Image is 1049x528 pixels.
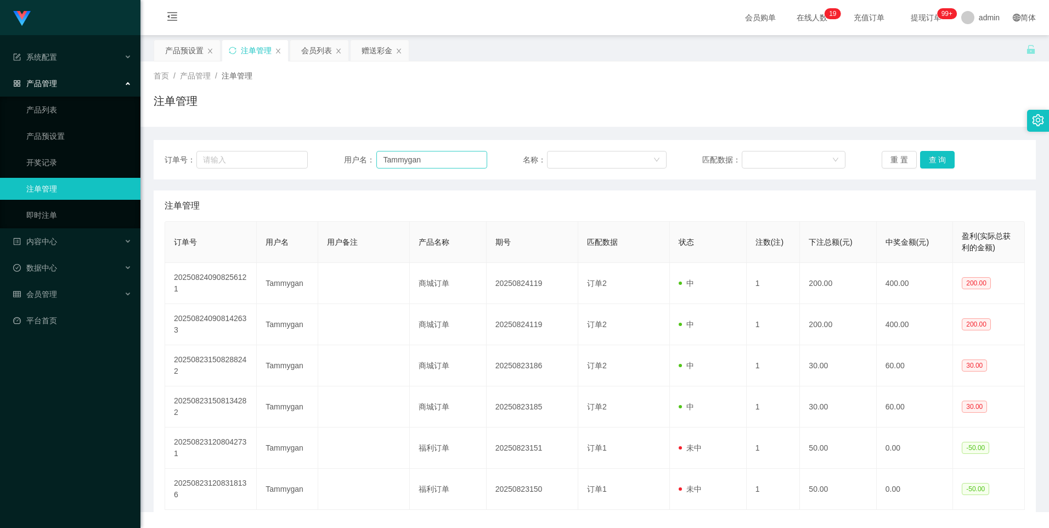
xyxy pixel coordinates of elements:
[747,263,800,304] td: 1
[257,386,318,428] td: Tammygan
[335,48,342,54] i: 图标: close
[962,401,987,413] span: 30.00
[410,386,486,428] td: 商城订单
[26,204,132,226] a: 即时注单
[800,304,876,345] td: 200.00
[229,47,236,54] i: 图标: sync
[800,263,876,304] td: 200.00
[257,469,318,510] td: Tammygan
[886,238,929,246] span: 中奖金额(元)
[877,304,953,345] td: 400.00
[165,469,257,510] td: 202508231208318136
[13,80,21,87] i: 图标: appstore-o
[809,238,852,246] span: 下注总额(元)
[487,469,578,510] td: 20250823150
[679,279,694,288] span: 中
[396,48,402,54] i: 图标: close
[165,40,204,61] div: 产品预设置
[747,386,800,428] td: 1
[154,1,191,36] i: 图标: menu-fold
[165,263,257,304] td: 202508240908256121
[13,290,57,299] span: 会员管理
[13,310,132,332] a: 图标: dashboard平台首页
[207,48,213,54] i: 图标: close
[587,485,607,493] span: 订单1
[173,71,176,80] span: /
[937,8,957,19] sup: 941
[587,402,607,411] span: 订单2
[241,40,272,61] div: 注单管理
[215,71,217,80] span: /
[13,264,21,272] i: 图标: check-circle-o
[13,11,31,26] img: logo.9652507e.png
[962,360,987,372] span: 30.00
[180,71,211,80] span: 产品管理
[13,79,57,88] span: 产品管理
[222,71,252,80] span: 注单管理
[587,279,607,288] span: 订单2
[26,125,132,147] a: 产品预设置
[1013,14,1020,21] i: 图标: global
[362,40,392,61] div: 赠送彩金
[877,345,953,386] td: 60.00
[26,151,132,173] a: 开奖记录
[487,345,578,386] td: 20250823186
[327,238,358,246] span: 用户备注
[165,154,196,166] span: 订单号：
[747,304,800,345] td: 1
[149,487,1040,499] div: 2021
[829,8,833,19] p: 1
[487,428,578,469] td: 20250823151
[419,238,449,246] span: 产品名称
[962,483,989,495] span: -50.00
[13,263,57,272] span: 数据中心
[747,345,800,386] td: 1
[266,238,289,246] span: 用户名
[833,8,837,19] p: 9
[26,178,132,200] a: 注单管理
[1026,44,1036,54] i: 图标: unlock
[410,345,486,386] td: 商城订单
[962,232,1011,252] span: 盈利(实际总获利的金额)
[587,238,618,246] span: 匹配数据
[154,71,169,80] span: 首页
[877,263,953,304] td: 400.00
[587,361,607,370] span: 订单2
[410,263,486,304] td: 商城订单
[848,14,890,21] span: 充值订单
[920,151,955,168] button: 查 询
[301,40,332,61] div: 会员列表
[257,345,318,386] td: Tammygan
[165,386,257,428] td: 202508231508134282
[962,277,991,289] span: 200.00
[679,402,694,411] span: 中
[275,48,281,54] i: 图标: close
[800,345,876,386] td: 30.00
[165,199,200,212] span: 注单管理
[344,154,377,166] span: 用户名：
[487,304,578,345] td: 20250824119
[825,8,841,19] sup: 19
[905,14,947,21] span: 提现订单
[653,156,660,164] i: 图标: down
[410,428,486,469] td: 福利订单
[791,14,833,21] span: 在线人数
[257,428,318,469] td: Tammygan
[755,238,783,246] span: 注数(注)
[196,151,308,168] input: 请输入
[154,93,198,109] h1: 注单管理
[165,304,257,345] td: 202508240908142633
[800,428,876,469] td: 50.00
[747,469,800,510] td: 1
[877,428,953,469] td: 0.00
[679,320,694,329] span: 中
[702,154,742,166] span: 匹配数据：
[587,320,607,329] span: 订单2
[487,263,578,304] td: 20250824119
[410,304,486,345] td: 商城订单
[410,469,486,510] td: 福利订单
[962,442,989,454] span: -50.00
[747,428,800,469] td: 1
[1032,114,1044,126] i: 图标: setting
[877,386,953,428] td: 60.00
